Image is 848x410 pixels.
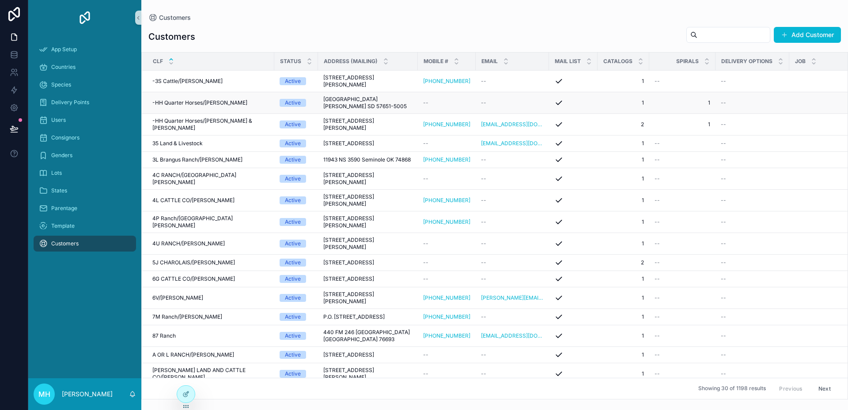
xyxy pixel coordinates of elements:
span: -- [423,175,428,182]
span: -- [721,140,726,147]
a: Active [280,77,313,85]
span: -- [655,351,660,358]
div: Active [285,332,301,340]
div: scrollable content [28,35,141,263]
span: Job [795,58,806,65]
span: 1 [655,99,710,106]
span: Status [280,58,301,65]
a: -- [721,259,784,266]
a: Active [280,240,313,248]
h1: Customers [148,30,195,43]
span: Spirals [676,58,699,65]
a: [STREET_ADDRESS][PERSON_NAME] [323,237,413,251]
a: -- [721,313,784,320]
a: -- [721,140,784,147]
span: -- [481,240,486,247]
a: -HH Quarter Horses/[PERSON_NAME] & [PERSON_NAME] [152,117,269,132]
a: States [34,183,136,199]
span: Email [481,58,498,65]
span: 1 [603,175,644,182]
div: Active [285,175,301,183]
span: Consignors [51,134,79,141]
span: Template [51,222,75,229]
span: Delivery Options [721,58,772,65]
a: -- [481,313,544,320]
a: [STREET_ADDRESS] [323,275,413,282]
span: Catalogs [603,58,632,65]
a: [EMAIL_ADDRESS][DOMAIN_NAME] [481,140,544,147]
a: 1 [603,78,644,85]
div: Active [285,275,301,283]
a: -- [655,259,710,266]
span: 6G CATTLE CO/[PERSON_NAME] [152,275,235,282]
span: -- [655,275,660,282]
span: -- [721,259,726,266]
img: App logo [78,11,92,25]
span: 3L Brangus Ranch/[PERSON_NAME] [152,156,242,163]
span: [GEOGRAPHIC_DATA] [PERSON_NAME] SD 57651-5005 [323,96,413,110]
a: [EMAIL_ADDRESS][DOMAIN_NAME] [481,121,544,128]
a: -- [423,370,470,377]
a: Add Customer [774,27,841,43]
span: MH [38,389,50,399]
span: -- [721,332,726,339]
a: 1 [603,99,644,106]
a: 1 [603,332,644,339]
a: -- [481,218,544,226]
a: [STREET_ADDRESS] [323,140,413,147]
span: -- [423,259,428,266]
a: [PHONE_NUMBER] [423,294,470,301]
a: -- [721,370,784,377]
a: [STREET_ADDRESS][PERSON_NAME] [323,215,413,229]
a: Active [280,156,313,164]
a: -- [721,197,784,204]
span: 1 [603,275,644,282]
a: 6G CATTLE CO/[PERSON_NAME] [152,275,269,282]
span: Mail List [555,58,581,65]
span: -HH Quarter Horses/[PERSON_NAME] [152,99,247,106]
div: Active [285,196,301,204]
span: 4P Ranch/[GEOGRAPHIC_DATA][PERSON_NAME] [152,215,269,229]
a: [STREET_ADDRESS][PERSON_NAME] [323,291,413,305]
span: -- [655,218,660,226]
a: -- [655,332,710,339]
span: 6V/[PERSON_NAME] [152,294,203,301]
span: -- [721,313,726,320]
a: Active [280,332,313,340]
a: -- [721,275,784,282]
a: -- [721,294,784,301]
a: [PHONE_NUMBER] [423,313,470,320]
span: -- [721,275,726,282]
span: Countries [51,64,76,71]
span: CLF [153,58,163,65]
a: -- [655,275,710,282]
a: -HH Quarter Horses/[PERSON_NAME] [152,99,269,106]
a: [PHONE_NUMBER] [423,156,470,163]
a: -- [721,351,784,358]
a: -- [481,370,544,377]
span: 5J CHAROLAIS/[PERSON_NAME] [152,259,235,266]
a: -- [423,240,470,247]
a: 1 [655,121,710,128]
a: [PHONE_NUMBER] [423,121,470,128]
a: P.O. [STREET_ADDRESS] [323,313,413,320]
a: Active [280,120,313,128]
span: -- [655,259,660,266]
span: 1 [603,240,644,247]
span: 2 [603,259,644,266]
a: 440 FM 246 [GEOGRAPHIC_DATA] [GEOGRAPHIC_DATA] 76693 [323,329,413,343]
div: Active [285,77,301,85]
span: States [51,187,67,194]
a: [PHONE_NUMBER] [423,197,470,204]
a: -- [655,240,710,247]
a: -3S Cattle/[PERSON_NAME] [152,78,269,85]
a: [EMAIL_ADDRESS][DOMAIN_NAME] [481,332,544,339]
span: -- [721,156,726,163]
a: -- [655,140,710,147]
a: Consignors [34,130,136,146]
span: -- [481,175,486,182]
a: App Setup [34,41,136,57]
